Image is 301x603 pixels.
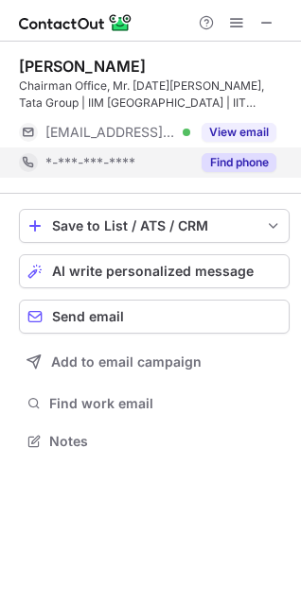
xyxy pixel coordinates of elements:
button: Reveal Button [202,123,276,142]
span: Add to email campaign [51,354,202,370]
button: Reveal Button [202,153,276,172]
span: Send email [52,309,124,324]
div: [PERSON_NAME] [19,57,146,76]
button: Send email [19,300,290,334]
span: Find work email [49,395,282,412]
button: Notes [19,428,290,455]
button: Find work email [19,390,290,417]
span: Notes [49,433,282,450]
button: AI write personalized message [19,254,290,288]
div: Chairman Office, Mr. [DATE][PERSON_NAME], Tata Group | IIM [GEOGRAPHIC_DATA] | IIT ([GEOGRAPHIC_D... [19,78,290,112]
button: save-profile-one-click [19,209,290,243]
span: AI write personalized message [52,264,254,279]
button: Add to email campaign [19,345,290,379]
img: ContactOut v5.3.10 [19,11,133,34]
div: Save to List / ATS / CRM [52,218,257,233]
span: [EMAIL_ADDRESS][DOMAIN_NAME] [45,124,176,141]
